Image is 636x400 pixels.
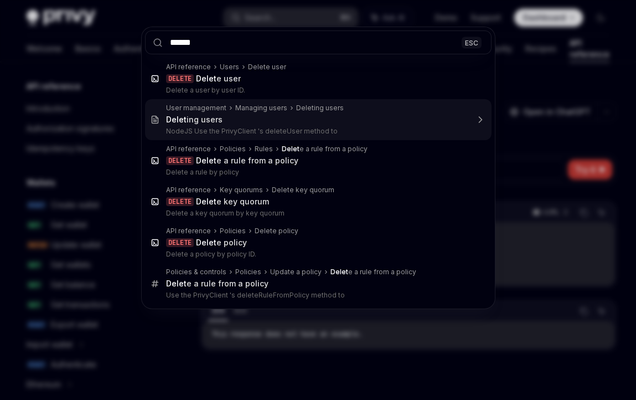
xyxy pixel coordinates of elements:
[196,197,269,207] div: e key quorum
[166,197,194,206] div: DELETE
[166,186,211,194] div: API reference
[166,227,211,235] div: API reference
[330,268,348,276] b: Delet
[196,74,216,83] b: Delet
[235,268,261,276] div: Policies
[330,268,416,276] div: e a rule from a policy
[248,63,286,71] div: Delete user
[166,268,226,276] div: Policies & controls
[166,74,194,83] div: DELETE
[166,115,187,124] b: Delet
[196,156,216,165] b: Delet
[166,86,468,95] p: Delete a user by user ID.
[220,227,246,235] div: Policies
[166,168,468,177] p: Delete a rule by policy
[272,186,334,194] div: Delete key quorum
[255,145,273,153] div: Rules
[166,209,468,218] p: Delete a key quorum by key quorum
[166,63,211,71] div: API reference
[196,238,216,247] b: Delet
[296,104,344,112] div: Deleting users
[166,279,268,289] div: e a rule from a policy
[255,227,298,235] div: Delete policy
[282,145,368,153] div: e a rule from a policy
[462,37,482,48] div: ESC
[166,279,187,288] b: Delet
[282,145,299,153] b: Delet
[270,268,322,276] div: Update a policy
[220,63,239,71] div: Users
[166,238,194,247] div: DELETE
[166,145,211,153] div: API reference
[220,145,246,153] div: Policies
[196,156,298,166] div: e a rule from a policy
[196,74,241,84] div: e user
[166,291,468,300] p: Use the PrivyClient 's deleteRuleFromPolicy method to
[196,238,247,248] div: e policy
[166,127,468,136] p: NodeJS Use the PrivyClient 's deleteUser method to
[166,115,223,125] div: ing users
[166,156,194,165] div: DELETE
[166,104,226,112] div: User management
[166,250,468,259] p: Delete a policy by policy ID.
[196,197,216,206] b: Delet
[235,104,287,112] div: Managing users
[220,186,263,194] div: Key quorums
